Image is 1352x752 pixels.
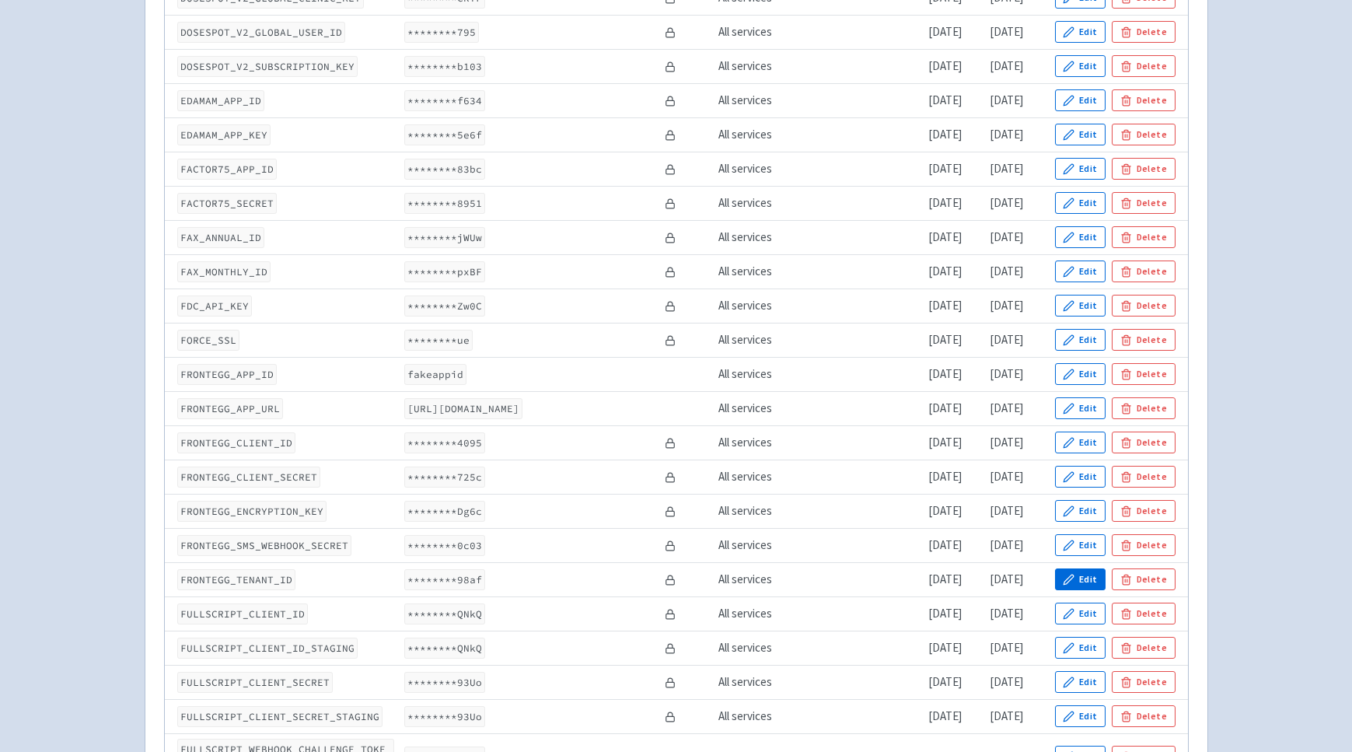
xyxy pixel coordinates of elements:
td: All services [714,117,805,152]
button: Delete [1112,603,1175,624]
time: [DATE] [990,58,1023,73]
button: Delete [1112,295,1175,317]
td: All services [714,83,805,117]
code: DOSESPOT_V2_SUBSCRIPTION_KEY [177,56,358,77]
button: Edit [1055,363,1106,385]
td: All services [714,699,805,733]
td: All services [714,152,805,186]
code: FRONTEGG_APP_URL [177,398,283,419]
time: [DATE] [990,503,1023,518]
code: FRONTEGG_SMS_WEBHOOK_SECRET [177,535,351,556]
button: Edit [1055,671,1106,693]
time: [DATE] [990,640,1023,655]
time: [DATE] [990,127,1023,142]
button: Edit [1055,55,1106,77]
td: All services [714,562,805,596]
button: Edit [1055,603,1106,624]
time: [DATE] [928,469,962,484]
time: [DATE] [990,161,1023,176]
code: FRONTEGG_CLIENT_ID [177,432,295,453]
code: FAX_ANNUAL_ID [177,227,264,248]
code: FULLSCRIPT_CLIENT_ID_STAGING [177,638,358,659]
td: All services [714,665,805,699]
time: [DATE] [990,572,1023,586]
td: All services [714,323,805,357]
button: Delete [1112,158,1175,180]
time: [DATE] [928,264,962,278]
code: FULLSCRIPT_CLIENT_SECRET_STAGING [177,706,383,727]
time: [DATE] [928,332,962,347]
time: [DATE] [928,503,962,518]
button: Delete [1112,89,1175,111]
td: All services [714,631,805,665]
time: [DATE] [928,674,962,689]
button: Edit [1055,705,1106,727]
td: All services [714,186,805,220]
button: Edit [1055,534,1106,556]
button: Edit [1055,500,1106,522]
time: [DATE] [990,400,1023,415]
td: All services [714,425,805,460]
time: [DATE] [928,572,962,586]
button: Delete [1112,568,1175,590]
button: Edit [1055,192,1106,214]
time: [DATE] [928,58,962,73]
time: [DATE] [928,127,962,142]
time: [DATE] [928,537,962,552]
time: [DATE] [928,93,962,107]
td: All services [714,15,805,49]
time: [DATE] [990,229,1023,244]
time: [DATE] [928,708,962,723]
time: [DATE] [990,264,1023,278]
time: [DATE] [990,708,1023,723]
code: FACTOR75_SECRET [177,193,277,214]
time: [DATE] [928,435,962,449]
td: All services [714,391,805,425]
td: All services [714,528,805,562]
td: All services [714,460,805,494]
button: Delete [1112,192,1175,214]
button: Delete [1112,637,1175,659]
time: [DATE] [928,229,962,244]
code: EDAMAM_APP_KEY [177,124,271,145]
code: FULLSCRIPT_CLIENT_SECRET [177,672,333,693]
button: Delete [1112,534,1175,556]
td: All services [714,289,805,323]
code: DOSESPOT_V2_GLOBAL_USER_ID [177,22,345,43]
time: [DATE] [990,435,1023,449]
button: Edit [1055,21,1106,43]
button: Edit [1055,568,1106,590]
button: Edit [1055,432,1106,453]
td: All services [714,357,805,391]
button: Delete [1112,705,1175,727]
time: [DATE] [928,400,962,415]
time: [DATE] [990,332,1023,347]
time: [DATE] [990,674,1023,689]
button: Edit [1055,466,1106,488]
code: FORCE_SSL [177,330,239,351]
time: [DATE] [928,640,962,655]
code: EDAMAM_APP_ID [177,90,264,111]
button: Edit [1055,329,1106,351]
button: Delete [1112,397,1175,419]
code: FRONTEGG_CLIENT_SECRET [177,467,320,488]
code: FRONTEGG_ENCRYPTION_KEY [177,501,327,522]
button: Edit [1055,89,1106,111]
button: Delete [1112,363,1175,385]
code: FRONTEGG_TENANT_ID [177,569,295,590]
td: All services [714,494,805,528]
button: Delete [1112,500,1175,522]
button: Edit [1055,261,1106,282]
time: [DATE] [990,298,1023,313]
time: [DATE] [990,537,1023,552]
td: All services [714,49,805,83]
time: [DATE] [928,161,962,176]
time: [DATE] [928,298,962,313]
time: [DATE] [990,606,1023,621]
td: All services [714,254,805,289]
td: All services [714,220,805,254]
code: [URL][DOMAIN_NAME] [404,398,522,419]
time: [DATE] [928,366,962,381]
button: Delete [1112,226,1175,248]
button: Delete [1112,466,1175,488]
